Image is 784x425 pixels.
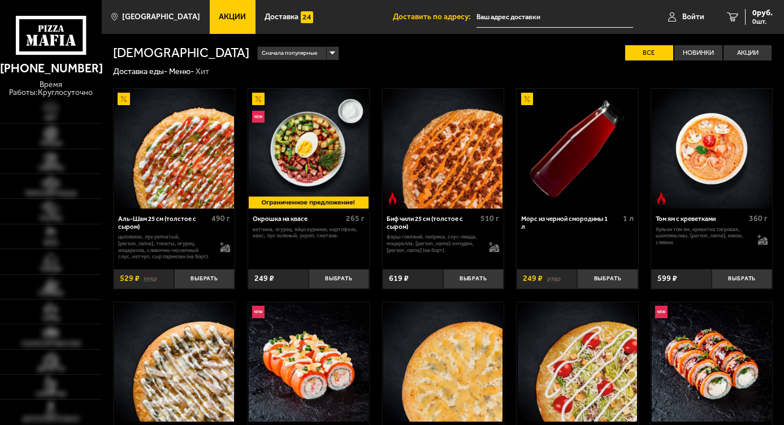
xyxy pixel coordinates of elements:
[174,269,235,289] button: Выбрать
[623,214,634,223] span: 1 л
[657,275,677,283] span: 599 ₽
[712,269,772,289] button: Выбрать
[383,302,503,422] img: Груша горгондзола 25 см (толстое с сыром)
[521,215,620,231] div: Морс из черной смородины 1 л
[114,302,235,422] a: Грибная с цыплёнком и сулугуни 25 см (толстое с сыром)
[113,46,249,59] h1: [DEMOGRAPHIC_DATA]
[262,46,317,61] span: Сначала популярные
[265,13,298,21] span: Доставка
[253,226,365,239] p: ветчина, огурец, яйцо куриное, картофель, квас, лук зеленый, укроп, сметана.
[517,89,638,209] a: АкционныйМорс из черной смородины 1 л
[749,214,768,223] span: 360 г
[518,302,638,422] img: Цезарь 25 см (толстое с сыром)
[652,89,772,209] img: Том ям с креветками
[114,89,235,209] a: АкционныйАль-Шам 25 см (толстое с сыром)
[477,7,633,28] input: Ваш адрес доставки
[252,93,265,105] img: Акционный
[248,302,369,422] a: НовинкаРолл с окунем в темпуре и лососем
[196,67,209,77] div: Хит
[387,233,480,253] p: фарш говяжий, паприка, соус-пицца, моцарелла, [PERSON_NAME]-кочудян, [PERSON_NAME] (на борт).
[383,89,503,209] img: Биф чили 25 см (толстое с сыром)
[674,45,722,61] label: Новинки
[655,306,668,318] img: Новинка
[309,269,369,289] button: Выбрать
[547,275,561,283] s: 278 ₽
[523,275,543,283] span: 249 ₽
[443,269,504,289] button: Выбрать
[752,18,773,25] span: 0 шт.
[389,275,409,283] span: 619 ₽
[118,215,209,231] div: Аль-Шам 25 см (толстое с сыром)
[114,302,234,422] img: Грибная с цыплёнком и сулугуни 25 см (толстое с сыром)
[752,9,773,17] span: 0 руб.
[652,302,772,422] img: Запеченный ролл Гурмэ с лососем и угрём
[118,93,130,105] img: Акционный
[655,192,668,205] img: Острое блюдо
[211,214,230,223] span: 490 г
[521,93,534,105] img: Акционный
[480,214,499,223] span: 510 г
[249,89,369,209] img: Окрошка на квасе
[120,275,140,283] span: 529 ₽
[682,13,704,21] span: Войти
[346,214,365,223] span: 265 г
[517,302,638,422] a: Цезарь 25 см (толстое с сыром)
[113,67,167,76] a: Доставка еды-
[651,302,772,422] a: НовинкаЗапеченный ролл Гурмэ с лососем и угрём
[656,226,750,246] p: бульон том ям, креветка тигровая, шампиньоны, [PERSON_NAME], кинза, сливки.
[393,13,477,21] span: Доставить по адресу:
[252,111,265,123] img: Новинка
[301,11,313,24] img: 15daf4d41897b9f0e9f617042186c801.svg
[254,275,274,283] span: 249 ₽
[253,215,343,223] div: Окрошка на квасе
[383,302,504,422] a: Груша горгондзола 25 см (толстое с сыром)
[651,89,772,209] a: Острое блюдоТом ям с креветками
[118,233,212,259] p: цыпленок, лук репчатый, [PERSON_NAME], томаты, огурец, моцарелла, сливочно-чесночный соус, кетчуп...
[577,269,638,289] button: Выбрать
[252,306,265,318] img: Новинка
[249,302,369,422] img: Ролл с окунем в темпуре и лососем
[387,215,477,231] div: Биф чили 25 см (толстое с сыром)
[122,13,200,21] span: [GEOGRAPHIC_DATA]
[724,45,772,61] label: Акции
[656,215,746,223] div: Том ям с креветками
[219,13,246,21] span: Акции
[387,192,399,205] img: Острое блюдо
[169,67,194,76] a: Меню-
[383,89,504,209] a: Острое блюдоБиф чили 25 см (толстое с сыром)
[625,45,673,61] label: Все
[248,89,369,209] a: АкционныйНовинкаОкрошка на квасе
[144,275,157,283] s: 595 ₽
[518,89,638,209] img: Морс из черной смородины 1 л
[114,89,234,209] img: Аль-Шам 25 см (толстое с сыром)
